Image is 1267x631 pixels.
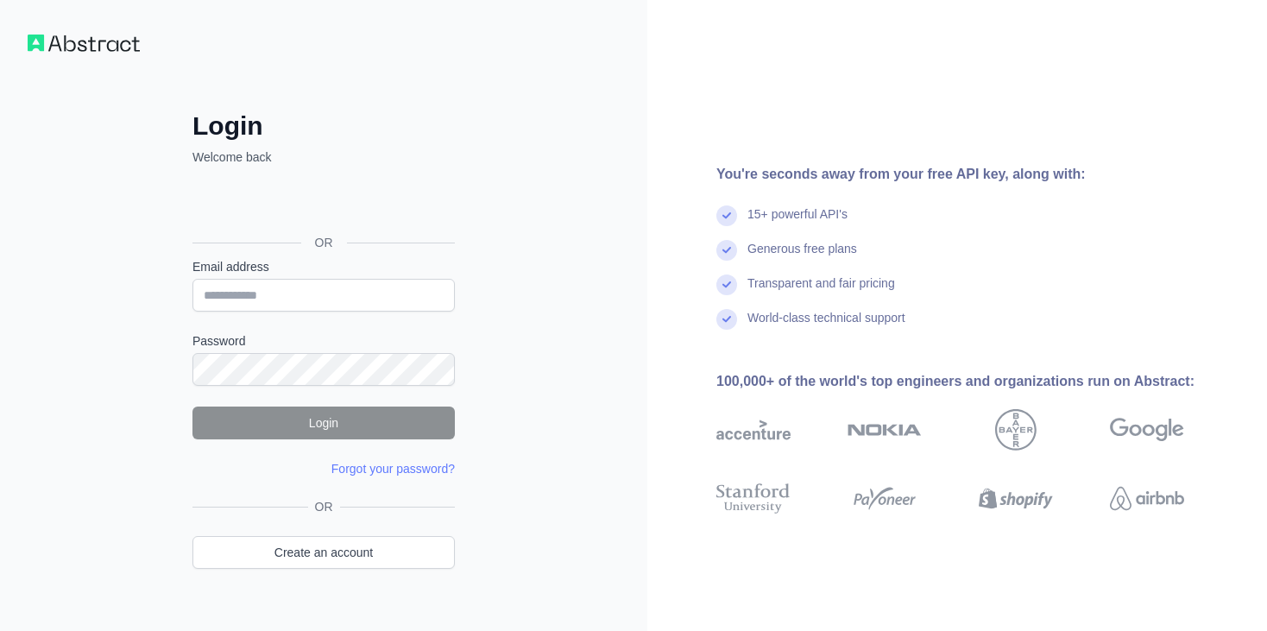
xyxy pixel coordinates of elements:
[848,409,922,451] img: nokia
[716,240,737,261] img: check mark
[747,240,857,274] div: Generous free plans
[716,480,791,517] img: stanford university
[979,480,1053,517] img: shopify
[747,309,905,344] div: World-class technical support
[716,274,737,295] img: check mark
[716,309,737,330] img: check mark
[192,407,455,439] button: Login
[28,35,140,52] img: Workflow
[716,164,1239,185] div: You're seconds away from your free API key, along with:
[716,205,737,226] img: check mark
[308,498,340,515] span: OR
[1110,480,1184,517] img: airbnb
[192,148,455,166] p: Welcome back
[192,536,455,569] a: Create an account
[192,258,455,275] label: Email address
[1110,409,1184,451] img: google
[995,409,1037,451] img: bayer
[192,332,455,350] label: Password
[192,110,455,142] h2: Login
[848,480,922,517] img: payoneer
[716,409,791,451] img: accenture
[301,234,347,251] span: OR
[747,205,848,240] div: 15+ powerful API's
[747,274,895,309] div: Transparent and fair pricing
[331,462,455,476] a: Forgot your password?
[184,185,460,223] iframe: Tlačítko Přihlášení přes Google
[716,371,1239,392] div: 100,000+ of the world's top engineers and organizations run on Abstract:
